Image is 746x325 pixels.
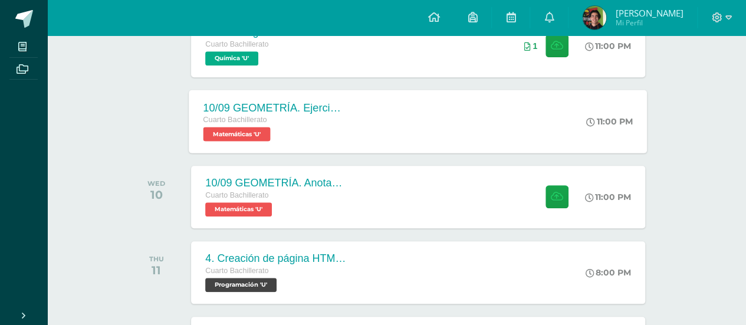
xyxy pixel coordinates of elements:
span: Cuarto Bachillerato [205,191,268,199]
div: Archivos entregados [524,41,537,51]
div: 10 [147,188,165,202]
div: 8:00 PM [586,267,631,278]
span: Programación 'U' [205,278,277,292]
div: 4. Creación de página HTML - CEEV [205,252,347,265]
div: 11:00 PM [587,116,633,127]
span: 1 [533,41,537,51]
div: 11 [149,263,164,277]
img: b1b5c3d4f8297bb08657cb46f4e7b43e.png [583,6,606,29]
div: 10/09 GEOMETRÍA. Anotaciones y análisis. [205,177,347,189]
div: 11:00 PM [585,192,631,202]
span: [PERSON_NAME] [615,7,683,19]
span: Cuarto Bachillerato [205,40,268,48]
span: Química 'U' [205,51,258,65]
div: THU [149,255,164,263]
span: Mi Perfil [615,18,683,28]
div: 10/09 GEOMETRÍA. Ejercicio 2 (4U) [203,101,346,114]
span: Cuarto Bachillerato [205,267,268,275]
div: WED [147,179,165,188]
span: Matemáticas 'U' [203,127,271,141]
span: Matemáticas 'U' [205,202,272,216]
div: 11:00 PM [585,41,631,51]
span: Cuarto Bachillerato [203,116,267,124]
